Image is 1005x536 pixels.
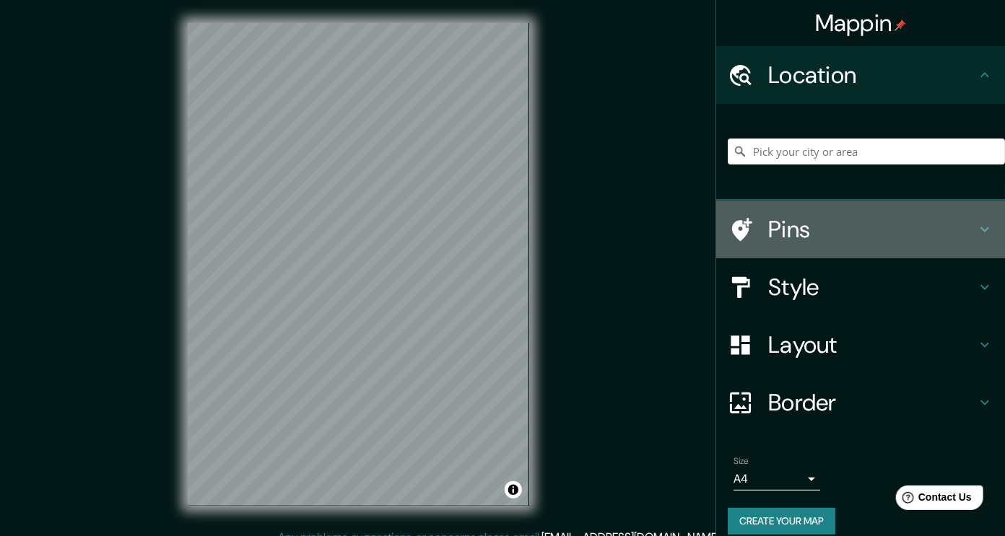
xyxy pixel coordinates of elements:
[895,19,906,31] img: pin-icon.png
[734,467,820,491] div: A4
[876,480,989,520] iframe: Help widget launcher
[768,388,976,417] h4: Border
[728,139,1005,164] input: Pick your city or area
[716,374,1005,431] div: Border
[716,46,1005,104] div: Location
[716,201,1005,258] div: Pins
[505,481,522,498] button: Toggle attribution
[768,61,976,89] h4: Location
[728,508,835,535] button: Create your map
[815,9,907,38] h4: Mappin
[716,316,1005,374] div: Layout
[768,330,976,359] h4: Layout
[768,273,976,302] h4: Style
[716,258,1005,316] div: Style
[188,23,529,506] canvas: Map
[768,215,976,244] h4: Pins
[734,455,749,467] label: Size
